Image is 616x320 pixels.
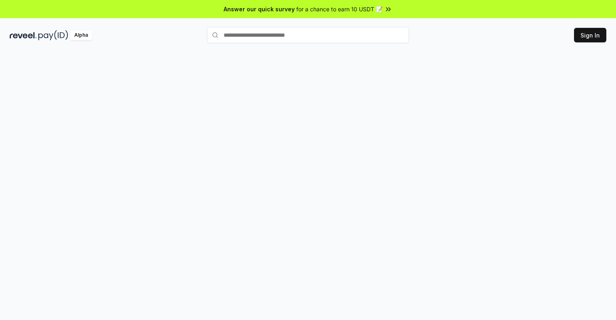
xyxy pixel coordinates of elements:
[38,30,68,40] img: pay_id
[296,5,383,13] span: for a chance to earn 10 USDT 📝
[10,30,37,40] img: reveel_dark
[70,30,92,40] div: Alpha
[224,5,295,13] span: Answer our quick survey
[574,28,606,42] button: Sign In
